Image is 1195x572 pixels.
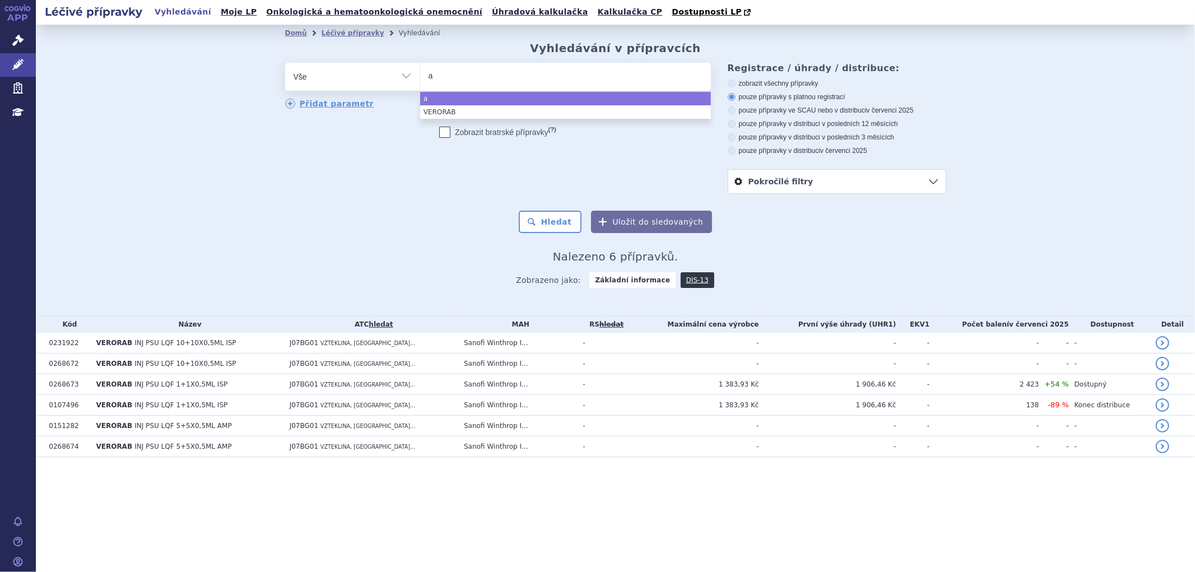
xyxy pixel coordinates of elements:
span: v červenci 2025 [820,147,867,155]
td: 0151282 [43,416,90,436]
span: J07BG01 [290,443,318,450]
td: - [896,436,930,457]
label: zobrazit všechny přípravky [728,79,946,88]
h3: Registrace / úhrady / distribuce: [728,63,946,73]
span: VZTEKLINA, [GEOGRAPHIC_DATA]... [320,402,415,408]
td: - [1069,333,1150,354]
td: Konec distribuce [1069,395,1150,416]
td: - [759,333,896,354]
span: VERORAB [96,401,132,409]
a: Přidat parametr [285,99,374,109]
strong: Základní informace [589,272,676,288]
span: INJ PSU LQF 1+1X0,5ML ISP [134,401,227,409]
span: J07BG01 [290,422,318,430]
td: - [759,354,896,374]
td: - [896,416,930,436]
td: Sanofi Winthrop I... [458,395,577,416]
span: VERORAB [96,360,132,368]
a: Dostupnosti LP [668,4,756,20]
a: hledat [369,320,393,328]
td: - [896,395,930,416]
td: Sanofi Winthrop I... [458,354,577,374]
span: Dostupnosti LP [672,7,742,16]
span: Zobrazeno jako: [516,272,581,288]
td: - [759,436,896,457]
th: Počet balení [929,316,1068,333]
td: - [929,354,1039,374]
span: VERORAB [96,380,132,388]
td: - [1069,354,1150,374]
td: 0268673 [43,374,90,395]
th: EKV1 [896,316,930,333]
td: - [577,333,630,354]
span: VZTEKLINA, [GEOGRAPHIC_DATA]... [320,444,415,450]
button: Uložit do sledovaných [591,211,712,233]
span: J07BG01 [290,401,318,409]
td: Sanofi Winthrop I... [458,333,577,354]
td: Sanofi Winthrop I... [458,436,577,457]
a: Léčivé přípravky [322,29,384,37]
td: - [896,333,930,354]
label: pouze přípravky v distribuci [728,146,946,155]
th: Maximální cena výrobce [630,316,759,333]
label: pouze přípravky s platnou registrací [728,92,946,101]
th: ATC [284,316,458,333]
th: RS [577,316,630,333]
span: +54 % [1045,380,1069,388]
a: Úhradová kalkulačka [489,4,592,20]
span: VERORAB [96,422,132,430]
td: - [577,416,630,436]
td: - [1039,436,1069,457]
td: Sanofi Winthrop I... [458,416,577,436]
abbr: (?) [548,126,556,133]
li: a [420,92,711,105]
a: DIS-13 [681,272,714,288]
label: pouze přípravky ve SCAU nebo v distribuci [728,106,946,115]
td: - [630,436,759,457]
button: Hledat [519,211,582,233]
td: - [630,416,759,436]
td: 1 906,46 Kč [759,395,896,416]
label: pouze přípravky v distribuci v posledních 12 měsících [728,119,946,128]
td: - [1069,436,1150,457]
td: - [929,333,1039,354]
td: 0268674 [43,436,90,457]
span: VZTEKLINA, [GEOGRAPHIC_DATA]... [320,382,415,388]
li: Vyhledávání [399,25,455,41]
li: VERORAB [420,105,711,119]
td: - [759,416,896,436]
td: - [630,333,759,354]
span: VZTEKLINA, [GEOGRAPHIC_DATA]... [320,340,415,346]
a: Kalkulačka CP [594,4,666,20]
th: Kód [43,316,90,333]
th: MAH [458,316,577,333]
a: vyhledávání neobsahuje žádnou platnou referenční skupinu [599,320,624,328]
span: VZTEKLINA, [GEOGRAPHIC_DATA]... [320,423,415,429]
a: Onkologická a hematoonkologická onemocnění [263,4,486,20]
span: VZTEKLINA, [GEOGRAPHIC_DATA]... [320,361,415,367]
a: detail [1156,357,1169,370]
span: J07BG01 [290,339,318,347]
td: - [577,436,630,457]
span: J07BG01 [290,360,318,368]
h2: Vyhledávání v přípravcích [530,41,701,55]
a: detail [1156,419,1169,433]
span: INJ PSU LQF 5+5X0,5ML AMP [134,422,231,430]
span: INJ PSU LQF 1+1X0,5ML ISP [134,380,227,388]
span: -89 % [1048,401,1069,409]
a: detail [1156,378,1169,391]
th: První výše úhrady (UHR1) [759,316,896,333]
span: INJ PSU LQF 10+10X0,5ML ISP [134,339,236,347]
label: Zobrazit bratrské přípravky [439,127,556,138]
span: VERORAB [96,443,132,450]
th: Dostupnost [1069,316,1150,333]
a: Domů [285,29,307,37]
span: Nalezeno 6 přípravků. [553,250,678,263]
span: INJ PSU LQF 5+5X0,5ML AMP [134,443,231,450]
span: v červenci 2025 [1009,320,1068,328]
span: VERORAB [96,339,132,347]
td: - [896,354,930,374]
a: detail [1156,398,1169,412]
td: Dostupný [1069,374,1150,395]
a: Pokročilé filtry [728,170,946,193]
